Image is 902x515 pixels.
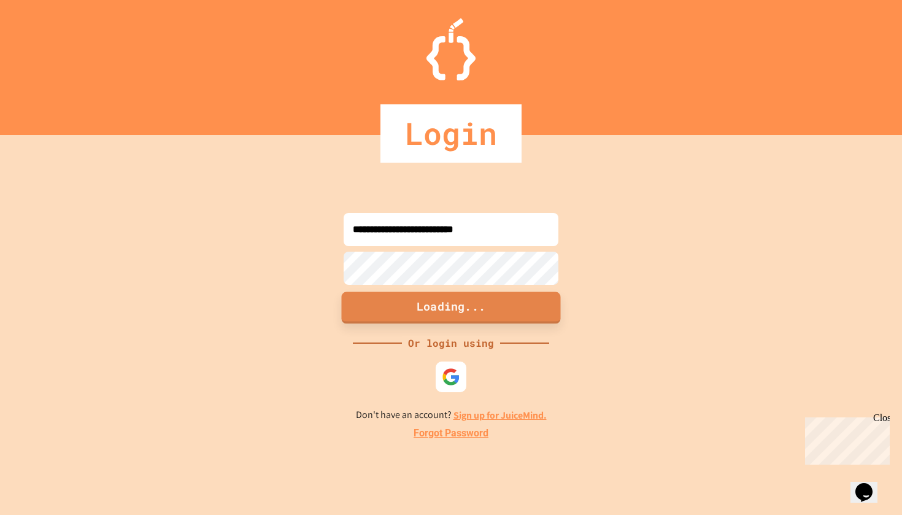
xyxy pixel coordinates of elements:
[5,5,85,78] div: Chat with us now!Close
[356,408,547,423] p: Don't have an account?
[800,412,890,465] iframe: chat widget
[426,18,476,80] img: Logo.svg
[380,104,522,163] div: Login
[414,426,488,441] a: Forgot Password
[453,409,547,422] a: Sign up for JuiceMind.
[850,466,890,503] iframe: chat widget
[402,336,500,350] div: Or login using
[442,368,460,386] img: google-icon.svg
[342,292,561,323] button: Loading...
